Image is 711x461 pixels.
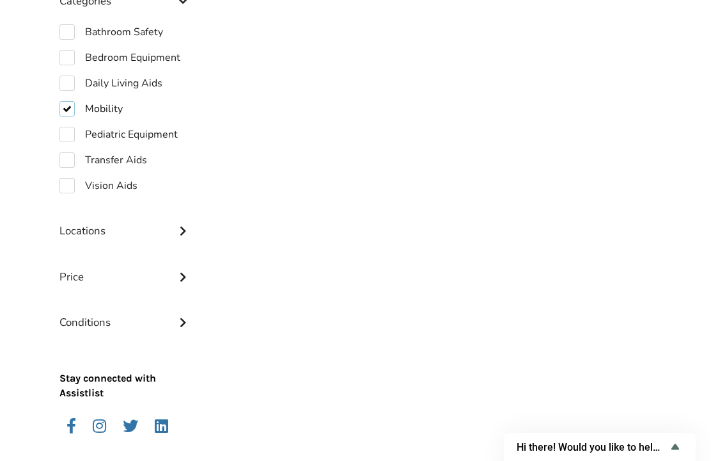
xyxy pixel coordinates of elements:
button: Show survey - Hi there! Would you like to help us improve AssistList? [517,439,683,455]
label: Daily Living Aids [59,76,162,91]
div: Price [59,245,192,290]
p: Stay connected with Assistlist [59,336,192,401]
label: Bathroom Safety [59,24,163,40]
div: Locations [59,198,192,244]
label: Mobility [59,101,123,117]
span: Hi there! Would you like to help us improve AssistList? [517,441,668,453]
div: Conditions [59,290,192,336]
label: Transfer Aids [59,152,147,168]
label: Vision Aids [59,178,137,193]
label: Pediatric Equipment [59,127,178,142]
label: Bedroom Equipment [59,50,180,65]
